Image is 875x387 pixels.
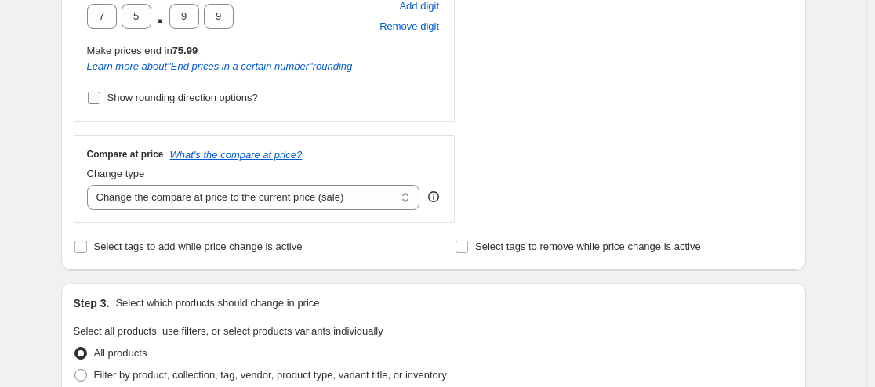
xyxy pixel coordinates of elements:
[115,295,319,311] p: Select which products should change in price
[377,16,441,37] button: Remove placeholder
[122,4,151,29] input: ﹡
[87,4,117,29] input: ﹡
[94,369,447,381] span: Filter by product, collection, tag, vendor, product type, variant title, or inventory
[74,295,110,311] h2: Step 3.
[156,4,165,29] span: .
[74,325,383,337] span: Select all products, use filters, or select products variants individually
[94,347,147,359] span: All products
[87,168,145,179] span: Change type
[87,148,164,161] h3: Compare at price
[107,92,258,103] span: Show rounding direction options?
[426,189,441,204] div: help
[475,241,701,252] span: Select tags to remove while price change is active
[172,45,198,56] b: 75.99
[87,60,353,72] i: Learn more about " End prices in a certain number " rounding
[170,149,303,161] button: What's the compare at price?
[204,4,234,29] input: ﹡
[379,19,439,34] span: Remove digit
[87,60,353,72] a: Learn more about"End prices in a certain number"rounding
[87,45,198,56] span: Make prices end in
[169,4,199,29] input: ﹡
[94,241,303,252] span: Select tags to add while price change is active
